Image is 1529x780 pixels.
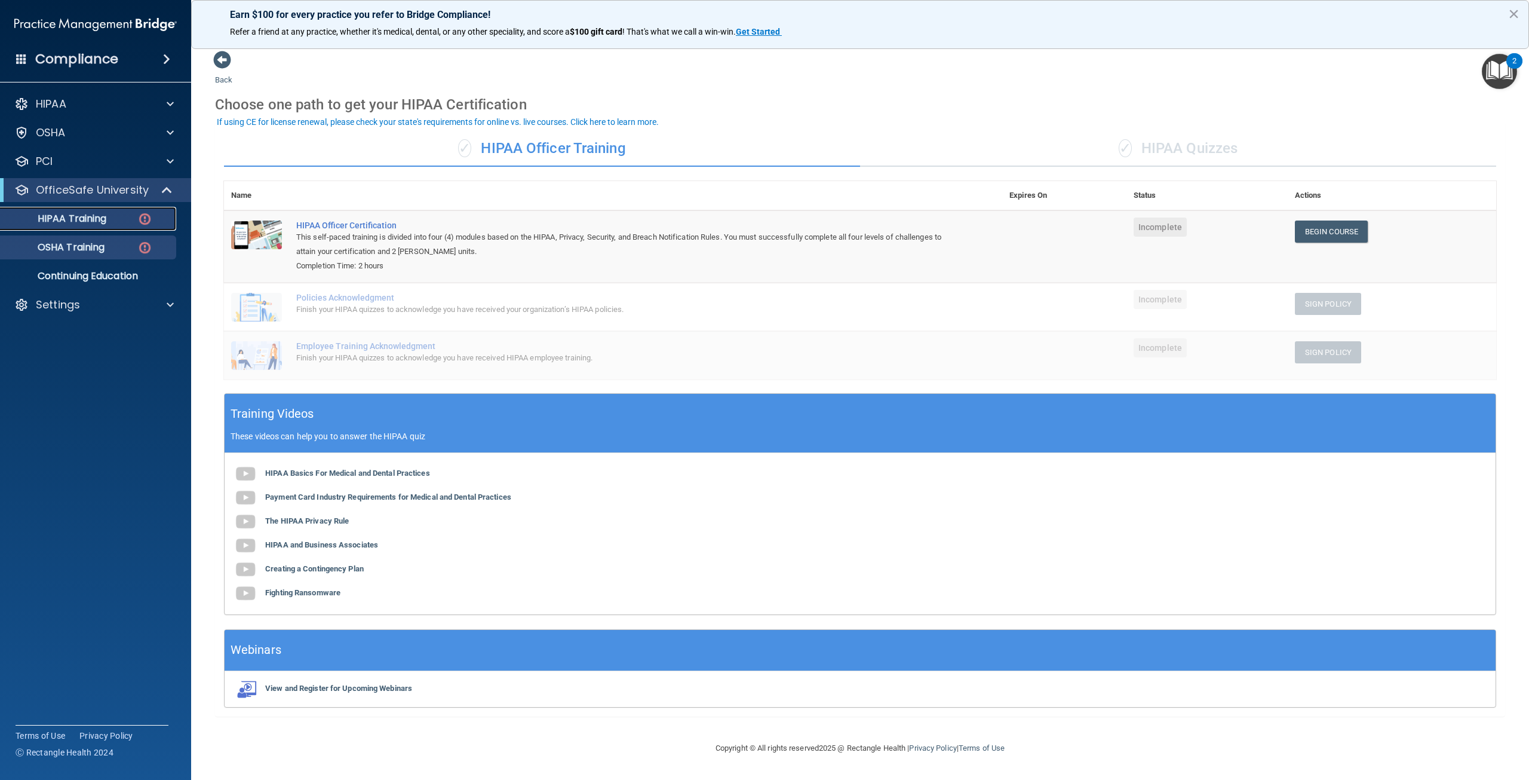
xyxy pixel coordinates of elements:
[296,221,942,230] a: HIPAA Officer Certification
[296,259,942,273] div: Completion Time: 2 hours
[8,241,105,253] p: OSHA Training
[224,181,289,210] th: Name
[265,493,511,501] b: Payment Card Industry Requirements for Medical and Dental Practices
[959,744,1005,753] a: Terms of Use
[1482,54,1517,89] button: Open Resource Center, 2 new notifications
[137,212,152,227] img: danger-circle.6113f641.png
[296,351,942,365] div: Finish your HIPAA quizzes to acknowledge you have received HIPAA employee training.
[231,640,281,660] h5: Webinars
[16,730,65,742] a: Terms of Use
[36,126,66,140] p: OSHA
[1126,181,1288,210] th: Status
[736,27,780,36] strong: Get Started
[265,684,412,693] b: View and Register for Upcoming Webinars
[215,61,232,84] a: Back
[1119,139,1132,157] span: ✓
[14,183,173,197] a: OfficeSafe University
[1295,341,1361,363] button: Sign Policy
[265,540,378,549] b: HIPAA and Business Associates
[1134,290,1187,309] span: Incomplete
[36,183,149,197] p: OfficeSafe University
[36,298,80,312] p: Settings
[16,747,113,758] span: Ⓒ Rectangle Health 2024
[1288,181,1496,210] th: Actions
[231,403,314,424] h5: Training Videos
[1295,293,1361,315] button: Sign Policy
[230,27,570,36] span: Refer a friend at any practice, whether it's medical, dental, or any other speciality, and score a
[36,154,53,169] p: PCI
[230,9,1490,20] p: Earn $100 for every practice you refer to Bridge Compliance!
[1002,181,1126,210] th: Expires On
[1508,4,1519,23] button: Close
[234,558,257,582] img: gray_youtube_icon.38fcd6cc.png
[215,116,661,128] button: If using CE for license renewal, please check your state's requirements for online vs. live cours...
[1512,61,1516,77] div: 2
[137,240,152,255] img: danger-circle.6113f641.png
[458,139,471,157] span: ✓
[642,729,1078,767] div: Copyright © All rights reserved 2025 @ Rectangle Health | |
[36,97,66,111] p: HIPAA
[8,213,106,225] p: HIPAA Training
[14,13,177,36] img: PMB logo
[231,432,1490,441] p: These videos can help you to answer the HIPAA quiz
[224,131,860,167] div: HIPAA Officer Training
[265,516,349,525] b: The HIPAA Privacy Rule
[296,293,942,302] div: Policies Acknowledgment
[79,730,133,742] a: Privacy Policy
[234,486,257,510] img: gray_youtube_icon.38fcd6cc.png
[234,582,257,605] img: gray_youtube_icon.38fcd6cc.png
[1134,218,1187,237] span: Incomplete
[860,131,1496,167] div: HIPAA Quizzes
[570,27,622,36] strong: $100 gift card
[215,87,1505,122] div: Choose one path to get your HIPAA Certification
[265,469,430,478] b: HIPAA Basics For Medical and Dental Practices
[296,341,942,351] div: Employee Training Acknowledgment
[265,564,364,573] b: Creating a Contingency Plan
[234,510,257,534] img: gray_youtube_icon.38fcd6cc.png
[622,27,736,36] span: ! That's what we call a win-win.
[8,270,171,282] p: Continuing Education
[234,534,257,558] img: gray_youtube_icon.38fcd6cc.png
[1134,338,1187,357] span: Incomplete
[14,97,174,111] a: HIPAA
[14,126,174,140] a: OSHA
[14,298,174,312] a: Settings
[909,744,956,753] a: Privacy Policy
[736,27,782,36] a: Get Started
[234,680,257,698] img: webinarIcon.c7ebbf15.png
[234,462,257,486] img: gray_youtube_icon.38fcd6cc.png
[265,588,340,597] b: Fighting Ransomware
[1322,695,1515,743] iframe: Drift Widget Chat Controller
[1295,221,1368,243] a: Begin Course
[217,118,659,126] div: If using CE for license renewal, please check your state's requirements for online vs. live cours...
[35,51,118,68] h4: Compliance
[296,302,942,317] div: Finish your HIPAA quizzes to acknowledge you have received your organization’s HIPAA policies.
[296,230,942,259] div: This self-paced training is divided into four (4) modules based on the HIPAA, Privacy, Security, ...
[14,154,174,169] a: PCI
